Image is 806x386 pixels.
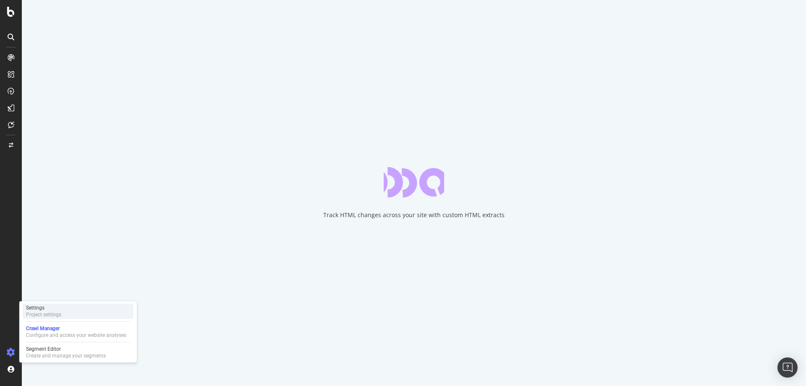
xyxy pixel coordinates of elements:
a: Crawl ManagerConfigure and access your website analyses [23,324,133,339]
div: Crawl Manager [26,325,126,332]
div: Open Intercom Messenger [777,357,798,378]
a: SettingsProject settings [23,304,133,319]
div: Track HTML changes across your site with custom HTML extracts [323,211,505,219]
div: Settings [26,305,61,311]
div: Segment Editor [26,346,106,352]
a: Segment EditorCreate and manage your segments [23,345,133,360]
div: animation [384,167,444,197]
div: Project settings [26,311,61,318]
div: Create and manage your segments [26,352,106,359]
div: Configure and access your website analyses [26,332,126,339]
